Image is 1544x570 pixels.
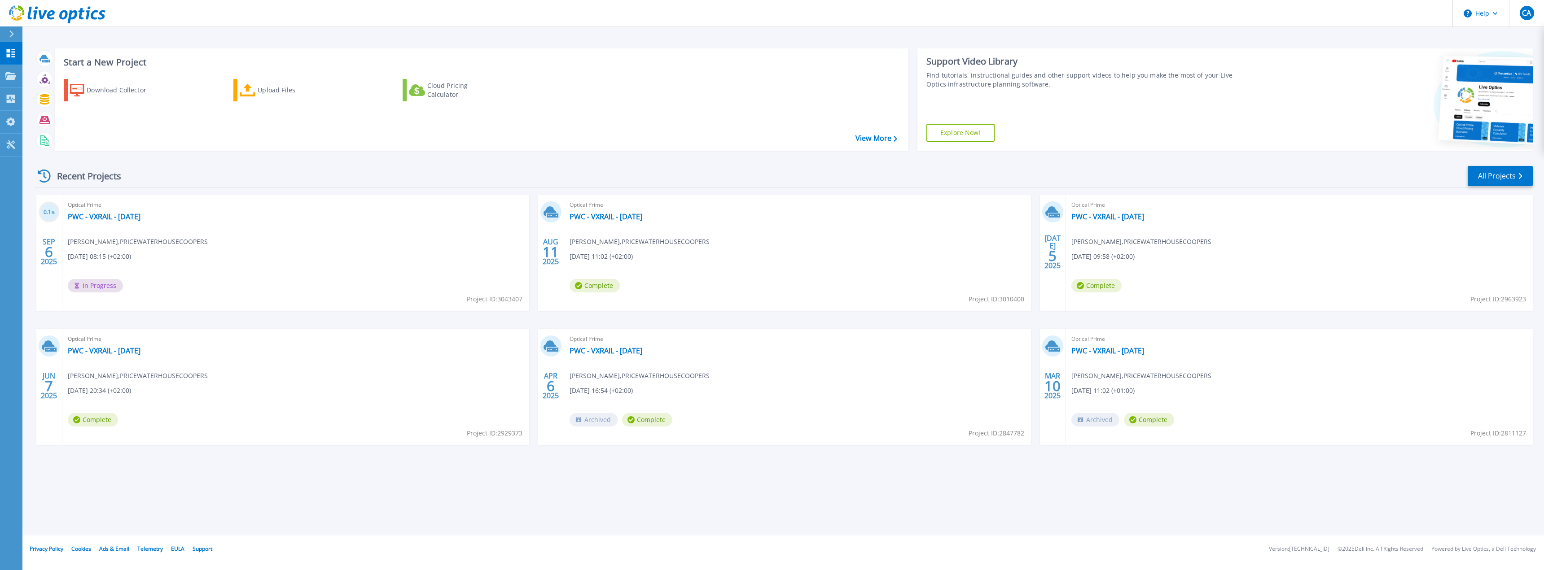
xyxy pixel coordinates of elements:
[64,57,897,67] h3: Start a New Project
[570,212,642,221] a: PWC - VXRAIL - [DATE]
[1071,200,1527,210] span: Optical Prime
[39,207,60,218] h3: 0.1
[1071,237,1211,247] span: [PERSON_NAME] , PRICEWATERHOUSECOOPERS
[233,79,333,101] a: Upload Files
[542,370,559,402] div: APR 2025
[467,294,522,304] span: Project ID: 3043407
[68,279,123,292] span: In Progress
[570,252,633,261] span: [DATE] 11:02 (+02:00)
[45,382,53,390] span: 7
[1124,413,1174,426] span: Complete
[547,382,555,390] span: 6
[542,235,559,268] div: AUG 2025
[40,370,57,402] div: JUN 2025
[1048,252,1057,260] span: 5
[52,210,55,215] span: %
[68,371,208,381] span: [PERSON_NAME] , PRICEWATERHOUSECOOPERS
[30,545,63,553] a: Privacy Policy
[45,248,53,256] span: 6
[137,545,163,553] a: Telemetry
[570,413,618,426] span: Archived
[570,279,620,292] span: Complete
[622,413,672,426] span: Complete
[855,134,897,143] a: View More
[1071,413,1119,426] span: Archived
[403,79,503,101] a: Cloud Pricing Calculator
[1468,166,1533,186] a: All Projects
[68,346,140,355] a: PWC - VXRAIL - [DATE]
[926,71,1248,89] div: Find tutorials, instructional guides and other support videos to help you make the most of your L...
[1071,371,1211,381] span: [PERSON_NAME] , PRICEWATERHOUSECOOPERS
[1071,212,1144,221] a: PWC - VXRAIL - [DATE]
[99,545,129,553] a: Ads & Email
[68,200,524,210] span: Optical Prime
[570,237,710,247] span: [PERSON_NAME] , PRICEWATERHOUSECOOPERS
[1470,294,1526,304] span: Project ID: 2963923
[71,545,91,553] a: Cookies
[68,334,524,344] span: Optical Prime
[1071,279,1122,292] span: Complete
[68,386,131,396] span: [DATE] 20:34 (+02:00)
[1071,346,1144,355] a: PWC - VXRAIL - [DATE]
[969,428,1024,438] span: Project ID: 2847782
[570,346,642,355] a: PWC - VXRAIL - [DATE]
[68,237,208,247] span: [PERSON_NAME] , PRICEWATERHOUSECOOPERS
[1269,546,1329,552] li: Version: [TECHNICAL_ID]
[570,386,633,396] span: [DATE] 16:54 (+02:00)
[1071,334,1527,344] span: Optical Prime
[543,248,559,256] span: 11
[1044,382,1061,390] span: 10
[969,294,1024,304] span: Project ID: 3010400
[68,413,118,426] span: Complete
[1470,428,1526,438] span: Project ID: 2811127
[258,81,329,99] div: Upload Files
[35,165,133,187] div: Recent Projects
[570,371,710,381] span: [PERSON_NAME] , PRICEWATERHOUSECOOPERS
[570,200,1026,210] span: Optical Prime
[926,124,995,142] a: Explore Now!
[40,235,57,268] div: SEP 2025
[1044,235,1061,268] div: [DATE] 2025
[926,56,1248,67] div: Support Video Library
[87,81,158,99] div: Download Collector
[1431,546,1536,552] li: Powered by Live Optics, a Dell Technology
[1522,9,1531,17] span: CA
[1071,386,1135,396] span: [DATE] 11:02 (+01:00)
[1044,370,1061,402] div: MAR 2025
[68,252,131,261] span: [DATE] 08:15 (+02:00)
[467,428,522,438] span: Project ID: 2929373
[1338,546,1423,552] li: © 2025 Dell Inc. All Rights Reserved
[427,81,499,99] div: Cloud Pricing Calculator
[193,545,212,553] a: Support
[68,212,140,221] a: PWC - VXRAIL - [DATE]
[171,545,184,553] a: EULA
[570,334,1026,344] span: Optical Prime
[1071,252,1135,261] span: [DATE] 09:58 (+02:00)
[64,79,164,101] a: Download Collector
